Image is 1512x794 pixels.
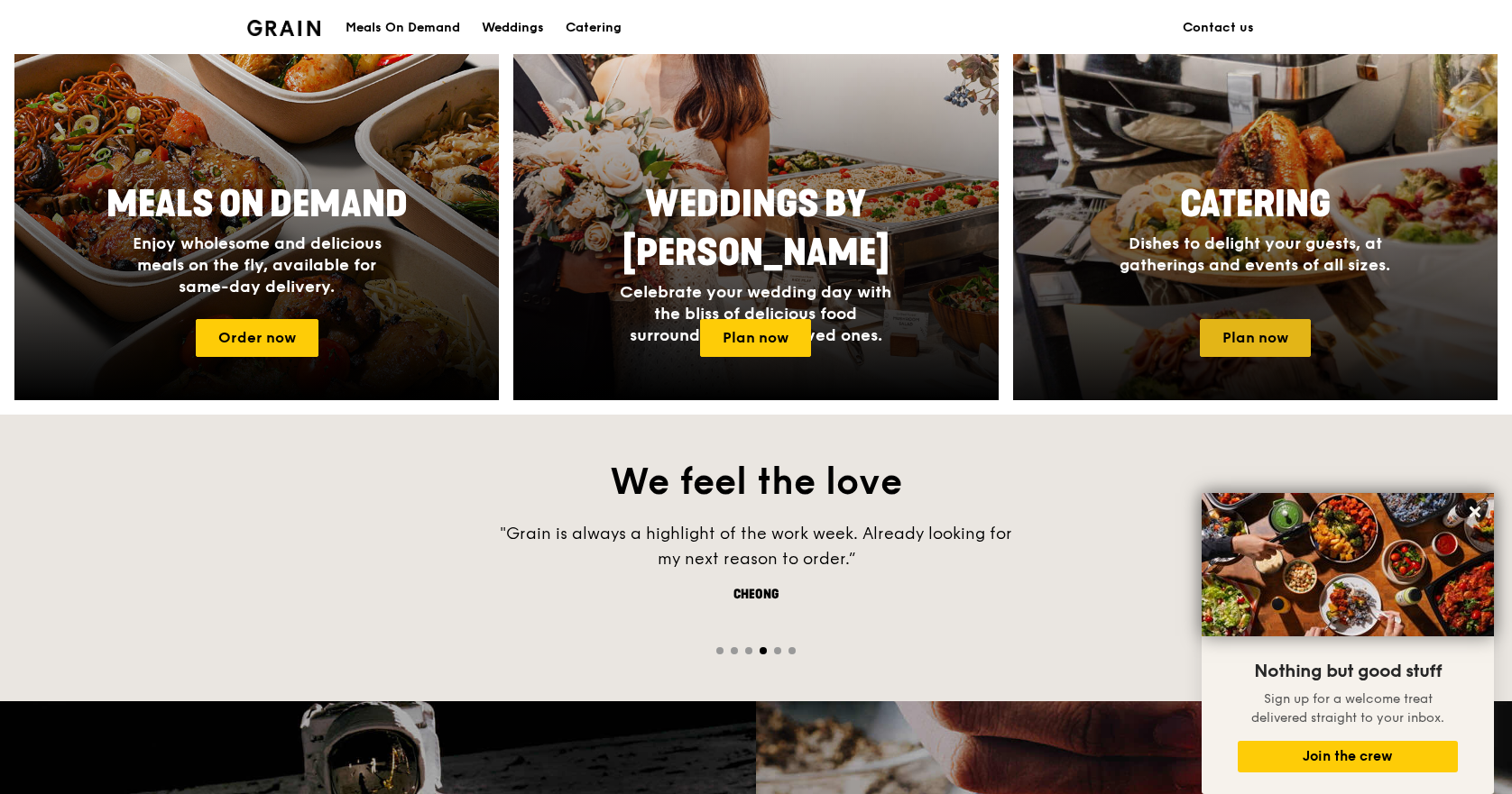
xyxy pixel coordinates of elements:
span: Go to slide 3 [745,647,752,654]
span: Meals On Demand [106,183,408,226]
span: Weddings by [PERSON_NAME] [622,183,890,275]
button: Close [1461,497,1489,526]
span: Go to slide 6 [788,647,796,654]
img: Grain [247,20,320,36]
span: Nothing but good stuff [1254,661,1442,682]
div: Meals On Demand [346,1,460,55]
div: "Grain is always a highlight of the work week. Already looking for my next reason to order.” [485,521,1027,571]
a: Plan now [1200,319,1311,357]
span: Go to slide 1 [716,647,724,654]
img: DSC07876-Edit02-Large.jpeg [1202,493,1494,636]
span: Dishes to delight your guests, at gatherings and events of all sizes. [1120,233,1390,275]
a: Order now [196,319,318,357]
a: Catering [555,1,632,55]
span: Enjoy wholesome and delicious meals on the fly, available for same-day delivery. [133,233,382,297]
span: Go to slide 2 [731,647,738,654]
span: Go to slide 5 [774,647,781,654]
div: Cheong [485,586,1027,604]
span: Celebrate your wedding day with the bliss of delicious food surrounded by your loved ones. [620,282,891,345]
span: Sign up for a welcome treat delivered straight to your inbox. [1251,691,1444,726]
span: Go to slide 4 [760,647,767,654]
div: Weddings [482,1,544,55]
a: Weddings [471,1,555,55]
div: Catering [566,1,622,55]
a: Plan now [700,319,811,357]
span: Catering [1180,183,1331,226]
a: Contact us [1172,1,1265,55]
button: Join the crew [1238,741,1458,772]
